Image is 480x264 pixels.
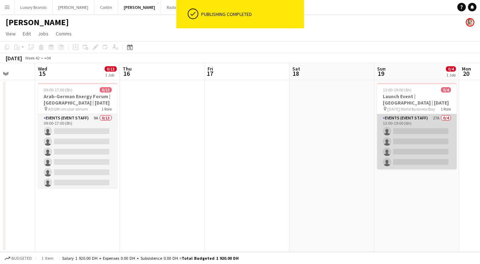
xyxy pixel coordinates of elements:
[377,93,457,106] h3: Launch Event | [GEOGRAPHIC_DATA] | [DATE]
[466,18,474,27] app-user-avatar: Kelly Burt
[53,0,94,14] button: [PERSON_NAME]
[53,29,75,38] a: Comms
[6,55,22,62] div: [DATE]
[208,66,213,72] span: Fri
[182,255,239,261] span: Total Budgeted 1 920.00 DH
[377,83,457,169] app-job-card: 13:00-19:00 (6h)0/4Launch Event | [GEOGRAPHIC_DATA] | [DATE] [DATE] World Business Bay1 RoleEvent...
[38,66,47,72] span: Wed
[377,66,386,72] span: Sun
[3,29,18,38] a: View
[100,87,112,92] span: 0/13
[201,11,301,17] div: Publishing completed
[6,17,69,28] h1: [PERSON_NAME]
[37,69,47,78] span: 15
[383,87,412,92] span: 13:00-19:00 (6h)
[38,93,117,106] h3: Arab-German Energy Forum | [GEOGRAPHIC_DATA] | [DATE]
[23,30,31,37] span: Edit
[161,0,192,14] button: Radouane
[206,69,213,78] span: 17
[38,83,117,188] app-job-card: 09:00-17:00 (8h)0/13Arab-German Energy Forum | [GEOGRAPHIC_DATA] | [DATE] ADGM circular atrium1 R...
[461,69,471,78] span: 20
[44,87,72,92] span: 09:00-17:00 (8h)
[44,55,51,61] div: +04
[291,69,300,78] span: 18
[123,66,132,72] span: Thu
[35,29,51,38] a: Jobs
[4,254,33,262] button: Budgeted
[6,30,16,37] span: View
[292,66,300,72] span: Sat
[94,0,118,14] button: Caitlin
[62,255,239,261] div: Salary 1 920.00 DH + Expenses 0.00 DH + Subsistence 0.00 DH =
[441,87,451,92] span: 0/4
[446,72,456,78] div: 1 Job
[446,66,456,72] span: 0/4
[105,66,117,72] span: 0/13
[122,69,132,78] span: 16
[441,106,451,112] span: 1 Role
[376,69,386,78] span: 19
[387,106,435,112] span: [DATE] World Business Bay
[462,66,471,72] span: Mon
[15,0,53,14] button: Luxury Brands
[101,106,112,112] span: 1 Role
[39,255,56,261] span: 1 item
[118,0,161,14] button: [PERSON_NAME]
[56,30,72,37] span: Comms
[20,29,34,38] a: Edit
[105,72,116,78] div: 1 Job
[38,30,49,37] span: Jobs
[23,55,41,61] span: Week 42
[48,106,88,112] span: ADGM circular atrium
[377,114,457,169] app-card-role: Events (Event Staff)27A0/413:00-19:00 (6h)
[38,114,117,262] app-card-role: Events (Event Staff)9A0/1309:00-17:00 (8h)
[11,256,32,261] span: Budgeted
